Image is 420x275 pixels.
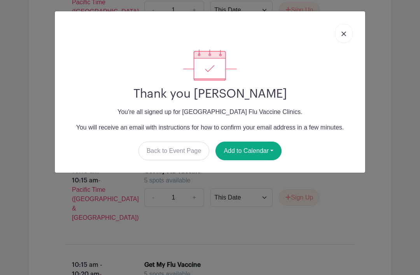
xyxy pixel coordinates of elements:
[183,49,237,81] img: signup_complete-c468d5dda3e2740ee63a24cb0ba0d3ce5d8a4ecd24259e683200fb1569d990c8.svg
[61,87,359,101] h2: Thank you [PERSON_NAME]
[341,32,346,36] img: close_button-5f87c8562297e5c2d7936805f587ecaba9071eb48480494691a3f1689db116b3.svg
[215,142,282,160] button: Add to Calendar
[61,123,359,132] p: You will receive an email with instructions for how to confirm your email address in a few minutes.
[61,107,359,117] p: You're all signed up for [GEOGRAPHIC_DATA] Flu Vaccine Clinics.
[138,142,210,160] a: Back to Event Page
